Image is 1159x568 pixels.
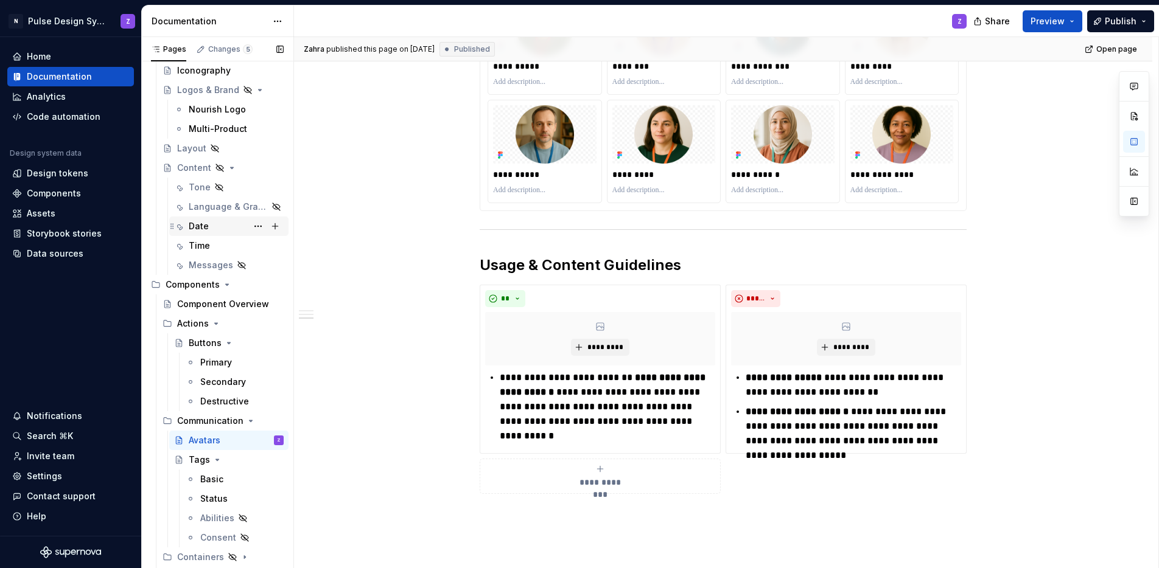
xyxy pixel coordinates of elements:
div: Secondary [200,376,246,388]
div: Invite team [27,450,74,462]
button: Search ⌘K [7,426,134,446]
a: Assets [7,204,134,223]
div: Notifications [27,410,82,422]
div: Storybook stories [27,227,102,240]
div: Pulse Design System [28,15,106,27]
div: N [9,14,23,29]
div: Date [189,220,209,232]
button: NPulse Design SystemZ [2,8,139,34]
a: Settings [7,466,134,486]
div: Documentation [27,71,92,83]
div: Primary [200,356,232,369]
a: Nourish Logo [169,100,289,119]
span: Open page [1096,44,1137,54]
a: Status [181,489,289,508]
a: Iconography [158,61,289,80]
button: Contact support [7,487,134,506]
a: Tone [169,178,289,197]
div: Buttons [189,337,222,349]
a: Abilities [181,508,289,528]
div: Analytics [27,91,66,103]
div: Time [189,240,210,252]
button: Help [7,507,134,526]
a: Analytics [7,87,134,106]
div: Layout [177,142,206,154]
div: Z [126,16,130,26]
div: Code automation [27,111,100,123]
div: Status [200,493,228,505]
a: Content [158,158,289,178]
div: Containers [177,551,224,563]
div: Actions [177,317,209,330]
div: Pages [151,44,186,54]
a: Documentation [7,67,134,86]
div: Z [958,16,962,26]
div: Design tokens [27,167,88,179]
a: Date [169,216,289,236]
div: Documentation [152,15,267,27]
div: Containers [158,547,289,567]
div: Actions [158,314,289,333]
a: Code automation [7,107,134,126]
button: Notifications [7,406,134,426]
a: Primary [181,353,289,372]
div: Components [146,275,289,294]
button: Preview [1023,10,1082,32]
a: Messages [169,255,289,275]
div: Iconography [177,64,231,77]
div: Abilities [200,512,234,524]
a: Logos & Brand [158,80,289,100]
span: Published [454,44,490,54]
a: Layout [158,139,289,158]
a: Data sources [7,244,134,263]
a: Time [169,236,289,255]
h2: Usage & Content Guidelines [480,255,967,275]
span: Preview [1031,15,1065,27]
div: Communication [177,415,243,427]
a: AvatarsZ [169,431,289,450]
div: Search ⌘K [27,430,73,442]
div: published this page on [DATE] [326,44,435,54]
a: Invite team [7,446,134,466]
a: Open page [1081,41,1143,58]
div: Home [27,50,51,63]
div: Tags [189,454,210,466]
div: Assets [27,207,55,220]
button: Publish [1087,10,1154,32]
a: Design tokens [7,164,134,183]
div: Communication [158,411,289,431]
div: Z [277,434,281,446]
div: Component Overview [177,298,269,310]
button: Share [967,10,1018,32]
div: Components [166,279,220,291]
div: Data sources [27,248,83,260]
span: 5 [243,44,253,54]
a: Components [7,184,134,203]
div: Language & Grammar [189,201,268,213]
a: Tags [169,450,289,469]
div: Changes [208,44,253,54]
a: Multi-Product [169,119,289,139]
a: Destructive [181,392,289,411]
a: Buttons [169,333,289,353]
div: Tone [189,181,211,193]
div: Multi-Product [189,123,247,135]
div: Basic [200,473,223,485]
div: Contact support [27,490,96,502]
a: Home [7,47,134,66]
div: Help [27,510,46,522]
div: Content [177,162,211,174]
div: Messages [189,259,233,271]
a: Consent [181,528,289,547]
a: Component Overview [158,294,289,314]
span: Share [985,15,1010,27]
a: Secondary [181,372,289,392]
div: Design system data [10,148,82,158]
span: Publish [1105,15,1136,27]
svg: Supernova Logo [40,546,101,558]
div: Logos & Brand [177,84,239,96]
div: Destructive [200,395,249,407]
a: Storybook stories [7,224,134,243]
div: Settings [27,470,62,482]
